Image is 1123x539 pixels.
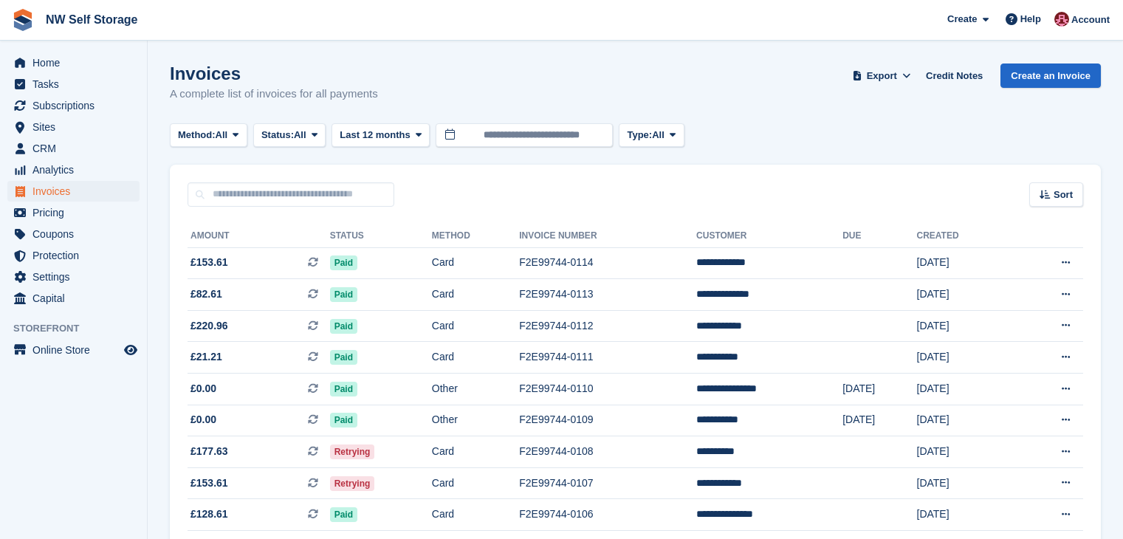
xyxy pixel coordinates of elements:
td: F2E99744-0112 [519,310,696,342]
td: Card [432,310,519,342]
th: Created [917,224,1013,248]
span: Subscriptions [32,95,121,116]
a: Credit Notes [920,63,989,88]
span: Type: [627,128,652,143]
a: NW Self Storage [40,7,143,32]
td: Other [432,374,519,405]
th: Invoice Number [519,224,696,248]
td: Card [432,279,519,311]
span: Paid [330,255,357,270]
span: Coupons [32,224,121,244]
td: Card [432,247,519,279]
button: Method: All [170,123,247,148]
span: Export [867,69,897,83]
span: All [652,128,664,143]
a: menu [7,74,140,95]
span: Method: [178,128,216,143]
button: Export [849,63,914,88]
th: Customer [696,224,842,248]
td: [DATE] [917,405,1013,436]
span: Paid [330,350,357,365]
td: F2E99744-0114 [519,247,696,279]
td: [DATE] [917,342,1013,374]
td: F2E99744-0109 [519,405,696,436]
span: Status: [261,128,294,143]
td: [DATE] [917,467,1013,499]
span: Paid [330,319,357,334]
span: Paid [330,413,357,428]
span: £0.00 [190,381,216,396]
th: Due [842,224,916,248]
span: Paid [330,382,357,396]
span: Invoices [32,181,121,202]
td: [DATE] [917,279,1013,311]
span: Paid [330,507,357,522]
a: menu [7,117,140,137]
span: Home [32,52,121,73]
span: £220.96 [190,318,228,334]
td: [DATE] [917,374,1013,405]
a: menu [7,181,140,202]
img: stora-icon-8386f47178a22dfd0bd8f6a31ec36ba5ce8667c1dd55bd0f319d3a0aa187defe.svg [12,9,34,31]
td: [DATE] [917,310,1013,342]
td: [DATE] [917,247,1013,279]
a: menu [7,95,140,116]
span: Analytics [32,159,121,180]
a: menu [7,202,140,223]
th: Method [432,224,519,248]
td: Card [432,342,519,374]
button: Last 12 months [332,123,430,148]
a: Create an Invoice [1000,63,1101,88]
span: Tasks [32,74,121,95]
td: [DATE] [842,405,916,436]
button: Type: All [619,123,684,148]
span: Paid [330,287,357,302]
th: Status [330,224,432,248]
span: £128.61 [190,507,228,522]
span: Create [947,12,977,27]
span: Last 12 months [340,128,410,143]
td: [DATE] [917,499,1013,531]
a: menu [7,288,140,309]
img: Josh Vines [1054,12,1069,27]
td: Other [432,405,519,436]
span: CRM [32,138,121,159]
h1: Invoices [170,63,378,83]
a: menu [7,138,140,159]
td: [DATE] [842,374,916,405]
span: Retrying [330,444,375,459]
a: menu [7,159,140,180]
td: F2E99744-0108 [519,436,696,468]
a: menu [7,224,140,244]
td: F2E99744-0113 [519,279,696,311]
span: £177.63 [190,444,228,459]
button: Status: All [253,123,326,148]
a: menu [7,340,140,360]
span: Retrying [330,476,375,491]
td: Card [432,499,519,531]
span: Protection [32,245,121,266]
span: Sites [32,117,121,137]
span: All [216,128,228,143]
span: Settings [32,267,121,287]
td: [DATE] [917,436,1013,468]
td: Card [432,467,519,499]
span: All [294,128,306,143]
td: Card [432,436,519,468]
a: menu [7,52,140,73]
td: F2E99744-0106 [519,499,696,531]
span: £153.61 [190,476,228,491]
span: £0.00 [190,412,216,428]
span: Pricing [32,202,121,223]
p: A complete list of invoices for all payments [170,86,378,103]
span: Online Store [32,340,121,360]
td: F2E99744-0110 [519,374,696,405]
td: F2E99744-0107 [519,467,696,499]
a: menu [7,267,140,287]
th: Amount [188,224,330,248]
span: £82.61 [190,286,222,302]
td: F2E99744-0111 [519,342,696,374]
span: £153.61 [190,255,228,270]
span: Capital [32,288,121,309]
a: menu [7,245,140,266]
